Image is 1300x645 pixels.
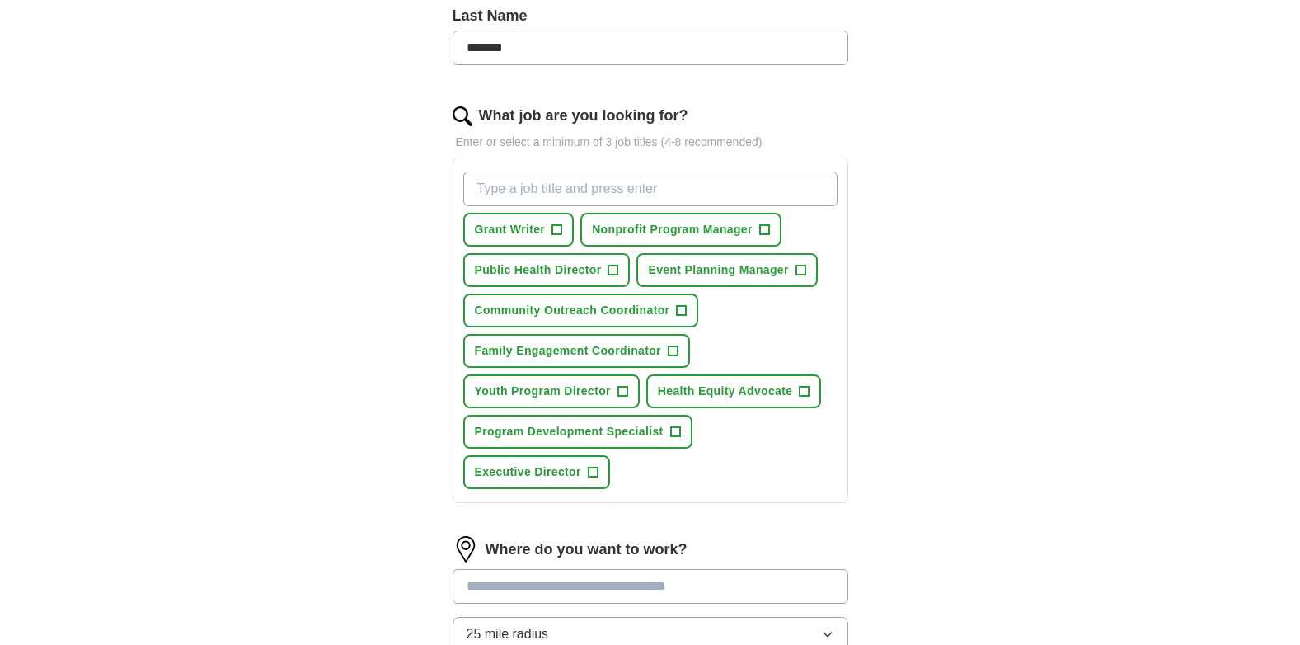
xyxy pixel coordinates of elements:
img: location.png [453,536,479,563]
span: Event Planning Manager [648,261,788,279]
button: Grant Writer [463,213,575,247]
button: Nonprofit Program Manager [580,213,781,247]
label: Last Name [453,5,848,27]
span: 25 mile radius [467,624,549,644]
button: Community Outreach Coordinator [463,294,699,327]
span: Youth Program Director [475,383,611,400]
img: search.png [453,106,472,126]
button: Health Equity Advocate [646,374,822,408]
button: Executive Director [463,455,610,489]
button: Family Engagement Coordinator [463,334,690,368]
input: Type a job title and press enter [463,172,838,206]
span: Health Equity Advocate [658,383,793,400]
span: Grant Writer [475,221,546,238]
span: Nonprofit Program Manager [592,221,753,238]
span: Public Health Director [475,261,602,279]
label: What job are you looking for? [479,105,688,127]
span: Family Engagement Coordinator [475,342,661,360]
button: Event Planning Manager [636,253,817,287]
button: Youth Program Director [463,374,640,408]
span: Program Development Specialist [475,423,664,440]
span: Executive Director [475,464,581,481]
button: Program Development Specialist [463,415,692,449]
button: Public Health Director [463,253,631,287]
span: Community Outreach Coordinator [475,302,670,319]
p: Enter or select a minimum of 3 job titles (4-8 recommended) [453,134,848,151]
label: Where do you want to work? [486,539,688,561]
